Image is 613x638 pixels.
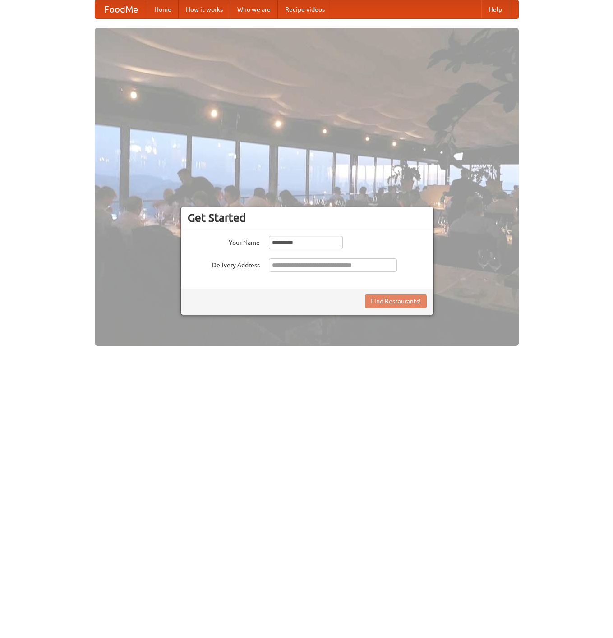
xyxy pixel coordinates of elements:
[179,0,230,18] a: How it works
[188,236,260,247] label: Your Name
[365,294,427,308] button: Find Restaurants!
[278,0,332,18] a: Recipe videos
[147,0,179,18] a: Home
[188,258,260,270] label: Delivery Address
[230,0,278,18] a: Who we are
[95,0,147,18] a: FoodMe
[481,0,509,18] a: Help
[188,211,427,225] h3: Get Started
